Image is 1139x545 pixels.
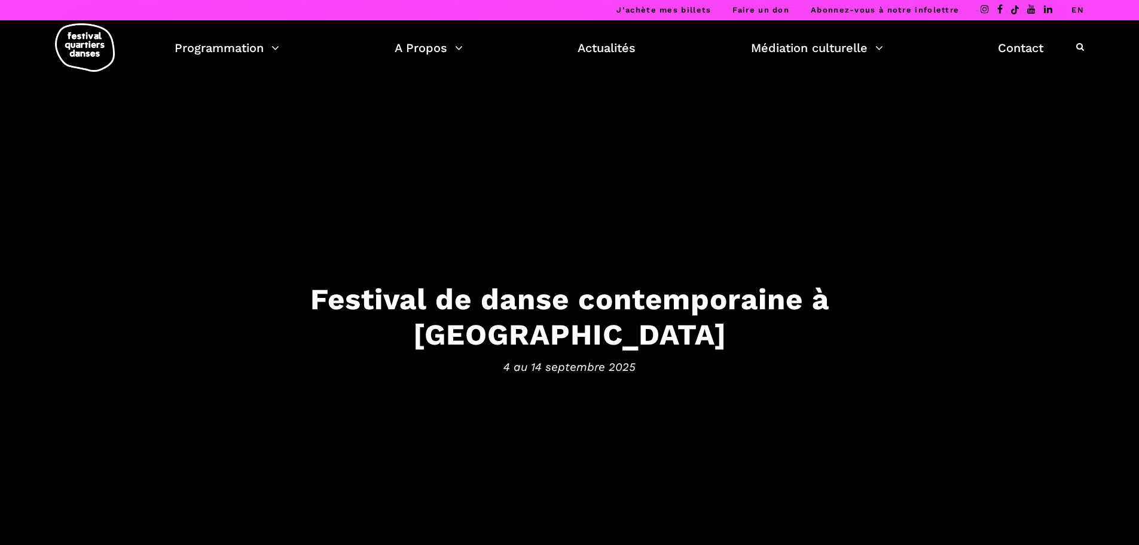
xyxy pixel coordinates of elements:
[1071,5,1084,14] a: EN
[751,38,883,58] a: Médiation culturelle
[998,38,1043,58] a: Contact
[199,282,940,352] h3: Festival de danse contemporaine à [GEOGRAPHIC_DATA]
[395,38,463,58] a: A Propos
[811,5,959,14] a: Abonnez-vous à notre infolettre
[616,5,711,14] a: J’achète mes billets
[55,23,115,72] img: logo-fqd-med
[732,5,789,14] a: Faire un don
[175,38,279,58] a: Programmation
[199,358,940,376] span: 4 au 14 septembre 2025
[578,38,636,58] a: Actualités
